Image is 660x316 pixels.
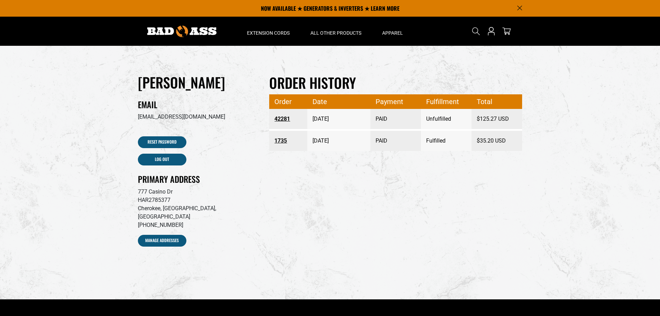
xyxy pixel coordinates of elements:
[138,235,186,247] a: Manage Addresses
[477,109,517,129] span: $125.27 USD
[313,95,366,109] span: Date
[376,109,416,129] span: PAID
[426,109,466,129] span: Unfulfilled
[138,188,259,196] p: 777 Casino Dr
[477,95,517,109] span: Total
[310,30,361,36] span: All Other Products
[138,99,259,110] h2: Email
[138,136,186,148] a: Reset Password
[313,137,329,144] time: [DATE]
[138,174,259,185] h2: Primary Address
[138,221,259,229] p: [PHONE_NUMBER]
[376,131,416,151] span: PAID
[274,135,302,147] a: Order number 1735
[147,26,217,37] img: Bad Ass Extension Cords
[138,196,259,204] p: HAR2785377
[477,131,517,151] span: $35.20 USD
[426,131,466,151] span: Fulfilled
[247,30,290,36] span: Extension Cords
[300,17,372,46] summary: All Other Products
[274,95,302,109] span: Order
[237,17,300,46] summary: Extension Cords
[269,74,522,92] h2: Order history
[426,95,466,109] span: Fulfillment
[274,113,302,125] a: Order number 42281
[372,17,413,46] summary: Apparel
[313,116,329,122] time: [DATE]
[376,95,416,109] span: Payment
[470,26,482,37] summary: Search
[138,204,259,221] p: Cherokee, [GEOGRAPHIC_DATA], [GEOGRAPHIC_DATA]
[138,154,186,165] a: Log out
[382,30,403,36] span: Apparel
[138,74,259,91] h1: [PERSON_NAME]
[138,113,259,121] p: [EMAIL_ADDRESS][DOMAIN_NAME]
